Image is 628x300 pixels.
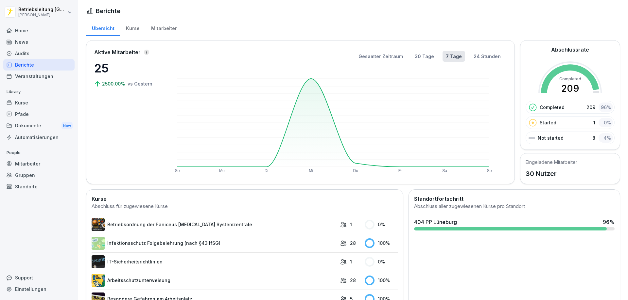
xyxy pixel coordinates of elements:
[92,274,337,287] a: Arbeitsschutzunterweisung
[487,168,492,173] text: So
[353,168,358,173] text: Do
[442,168,447,173] text: Sa
[350,240,356,246] p: 28
[3,283,75,295] a: Einstellungen
[470,51,504,62] button: 24 Stunden
[92,274,105,287] img: bgsrfyvhdm6180ponve2jajk.png
[18,13,66,17] p: [PERSON_NAME]
[3,108,75,120] a: Pfade
[309,168,313,173] text: Mi
[443,51,465,62] button: 7 Tage
[355,51,406,62] button: Gesamter Zeitraum
[3,120,75,132] div: Dokumente
[92,237,337,250] a: Infektionsschutz Folgebelehrung (nach §43 IfSG)
[3,97,75,108] a: Kurse
[3,132,75,143] a: Automatisierungen
[599,133,613,143] div: 4 %
[3,48,75,59] a: Audits
[540,119,556,126] p: Started
[219,168,225,173] text: Mo
[411,215,617,233] a: 404 PP Lüneburg96%
[3,169,75,181] a: Gruppen
[96,7,120,15] h1: Berichte
[61,122,73,130] div: New
[365,276,398,285] div: 100 %
[94,48,141,56] p: Aktive Mitarbeiter
[414,203,615,210] div: Abschluss aller zugewiesenen Kurse pro Standort
[540,104,565,111] p: Completed
[3,148,75,158] p: People
[92,237,105,250] img: tgff07aey9ahi6f4hltuk21p.png
[3,87,75,97] p: Library
[92,255,337,268] a: IT-Sicherheitsrichtlinien
[86,19,120,36] a: Übersicht
[365,238,398,248] div: 100 %
[365,257,398,267] div: 0 %
[414,218,457,226] div: 404 PP Lüneburg
[3,25,75,36] a: Home
[92,195,398,203] h2: Kurse
[3,59,75,71] a: Berichte
[551,46,589,54] h2: Abschlussrate
[102,80,126,87] p: 2500.00%
[3,181,75,192] a: Standorte
[3,272,75,283] div: Support
[398,168,402,173] text: Fr
[603,218,615,226] div: 96 %
[538,134,564,141] p: Not started
[411,51,437,62] button: 30 Tage
[586,104,595,111] p: 209
[350,258,352,265] p: 1
[365,220,398,229] div: 0 %
[592,134,595,141] p: 8
[350,221,352,228] p: 1
[92,203,398,210] div: Abschluss für zugewiesene Kurse
[3,36,75,48] a: News
[94,59,160,77] p: 25
[3,71,75,82] a: Veranstaltungen
[526,159,577,166] h5: Eingeladene Mitarbeiter
[175,168,180,173] text: So
[265,168,268,173] text: Di
[145,19,183,36] a: Mitarbeiter
[128,80,152,87] p: vs Gestern
[92,255,105,268] img: msj3dytn6rmugecro9tfk5p0.png
[3,120,75,132] a: DokumenteNew
[350,277,356,284] p: 28
[120,19,145,36] a: Kurse
[593,119,595,126] p: 1
[92,218,337,231] a: Betriebsordnung der Paniceus [MEDICAL_DATA] Systemzentrale
[3,158,75,169] a: Mitarbeiter
[18,7,66,12] p: Betriebsleitung [GEOGRAPHIC_DATA]
[92,218,105,231] img: erelp9ks1mghlbfzfpgfvnw0.png
[599,118,613,127] div: 0 %
[599,103,613,112] div: 96 %
[526,169,577,179] p: 30 Nutzer
[414,195,615,203] h2: Standortfortschritt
